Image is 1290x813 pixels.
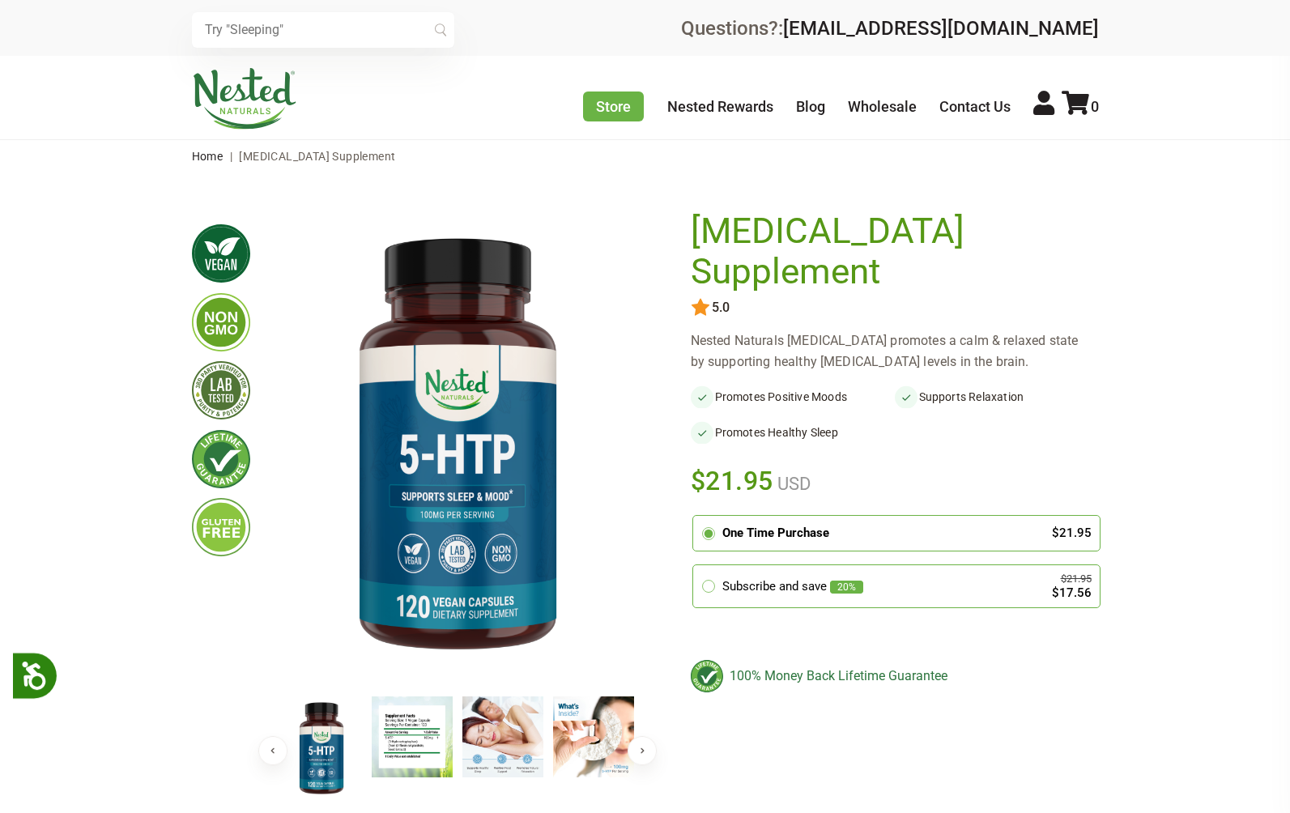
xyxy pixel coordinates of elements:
a: Blog [796,98,825,115]
img: gmofree [192,293,250,351]
span: [MEDICAL_DATA] Supplement [239,150,395,163]
img: 5-HTP Supplement [372,696,453,777]
span: 0 [1091,98,1099,115]
span: $21.95 [691,463,774,499]
div: 100% Money Back Lifetime Guarantee [691,660,1099,692]
span: USD [773,474,811,494]
li: Promotes Healthy Sleep [691,421,895,444]
img: thirdpartytested [192,361,250,419]
img: Nested Naturals [192,68,297,130]
a: Contact Us [939,98,1011,115]
a: Store [583,92,644,121]
div: Questions?: [681,19,1099,38]
img: glutenfree [192,498,250,556]
img: 5-HTP Supplement [281,696,362,802]
input: Try "Sleeping" [192,12,454,48]
a: [EMAIL_ADDRESS][DOMAIN_NAME] [783,17,1099,40]
h1: [MEDICAL_DATA] Supplement [691,211,1091,292]
button: Next [628,736,657,765]
span: 5.0 [710,300,730,315]
li: Supports Relaxation [895,385,1099,408]
img: star.svg [691,298,710,317]
a: Wholesale [848,98,917,115]
img: 5-HTP Supplement [462,696,543,777]
a: Nested Rewards [667,98,773,115]
nav: breadcrumbs [192,140,1099,172]
li: Promotes Positive Moods [691,385,895,408]
button: Previous [258,736,287,765]
img: lifetimeguarantee [192,430,250,488]
img: badge-lifetimeguarantee-color.svg [691,660,723,692]
img: vegan [192,224,250,283]
img: 5-HTP Supplement [553,696,634,777]
a: 0 [1062,98,1099,115]
div: Nested Naturals [MEDICAL_DATA] promotes a calm & relaxed state by supporting healthy [MEDICAL_DAT... [691,330,1099,372]
a: Home [192,150,224,163]
img: 5-HTP Supplement [276,211,639,683]
span: | [226,150,236,163]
